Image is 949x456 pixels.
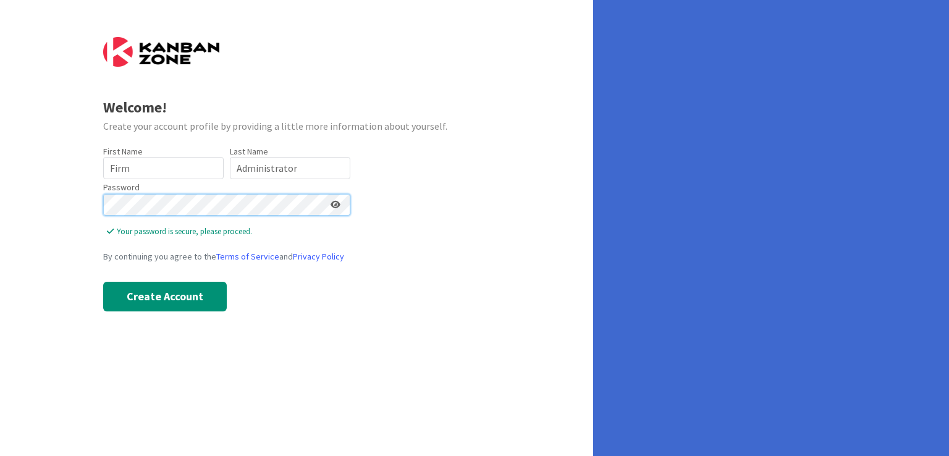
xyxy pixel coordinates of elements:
div: Welcome! [103,96,491,119]
label: First Name [103,146,143,157]
span: Your password is secure, please proceed. [107,226,350,238]
img: Kanban Zone [103,37,219,67]
label: Password [103,181,140,194]
div: Create your account profile by providing a little more information about yourself. [103,119,491,133]
button: Create Account [103,282,227,311]
label: Last Name [230,146,268,157]
div: By continuing you agree to the and [103,250,491,263]
a: Privacy Policy [293,251,344,262]
a: Terms of Service [216,251,279,262]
